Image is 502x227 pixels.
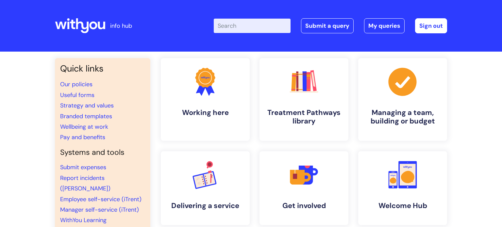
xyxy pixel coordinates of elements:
input: Search [214,19,291,33]
a: Our policies [60,80,92,88]
h4: Systems and tools [60,148,145,157]
a: Submit a query [301,18,354,33]
p: info hub [110,21,132,31]
a: Employee self-service (iTrent) [60,195,142,203]
a: Branded templates [60,112,112,120]
a: Submit expenses [60,163,106,171]
a: Welcome Hub [358,151,447,225]
a: Get involved [259,151,348,225]
h4: Managing a team, building or budget [363,108,442,126]
h4: Working here [166,108,244,117]
a: Pay and benefits [60,133,105,141]
a: Sign out [415,18,447,33]
a: WithYou Learning [60,216,107,224]
h4: Welcome Hub [363,202,442,210]
h4: Treatment Pathways library [265,108,343,126]
h4: Get involved [265,202,343,210]
div: | - [214,18,447,33]
h4: Delivering a service [166,202,244,210]
a: Treatment Pathways library [259,58,348,141]
a: Useful forms [60,91,94,99]
a: Managing a team, building or budget [358,58,447,141]
a: Manager self-service (iTrent) [60,206,139,214]
a: Delivering a service [161,151,250,225]
a: Report incidents ([PERSON_NAME]) [60,174,110,192]
a: Wellbeing at work [60,123,108,131]
a: Strategy and values [60,102,114,109]
a: My queries [364,18,405,33]
a: Working here [161,58,250,141]
h3: Quick links [60,63,145,74]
